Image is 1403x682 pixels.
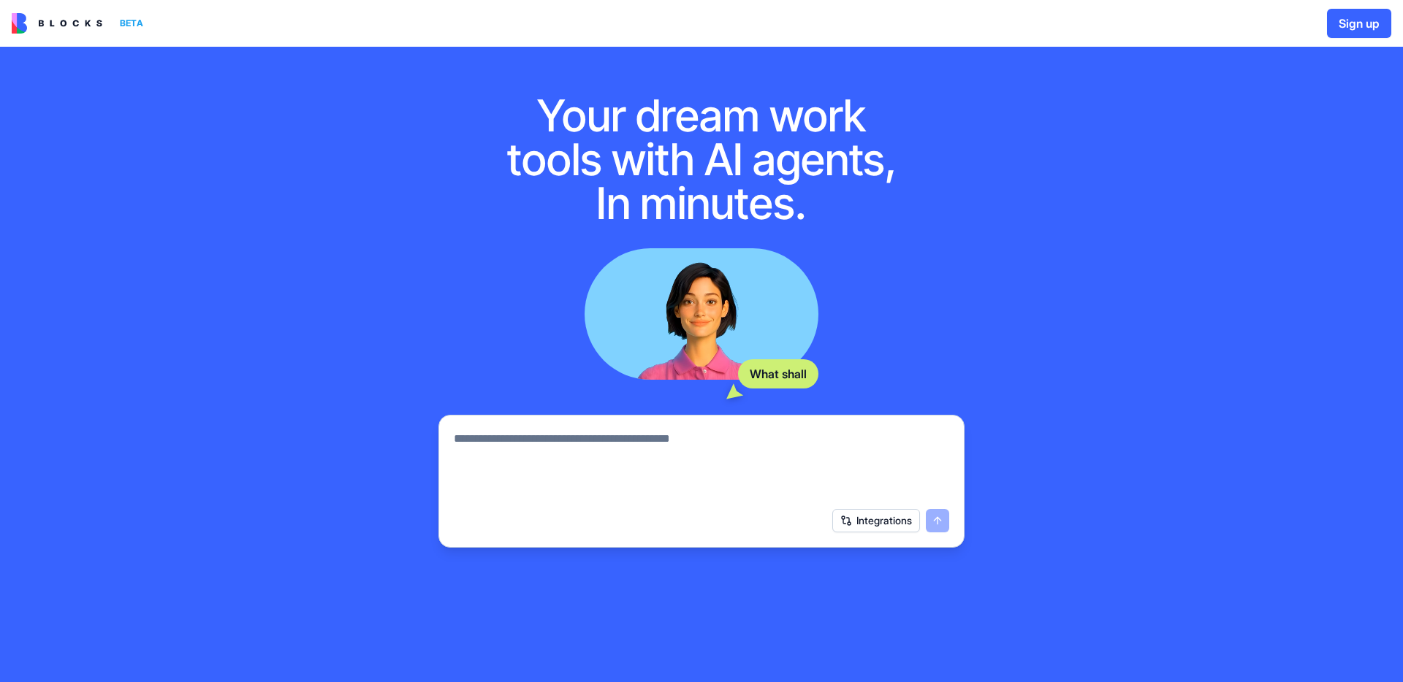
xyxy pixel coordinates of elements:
div: What shall [738,359,818,388]
a: BETA [12,13,149,34]
div: BETA [114,13,149,34]
img: logo [12,13,102,34]
h1: Your dream work tools with AI agents, In minutes. [491,93,912,225]
button: Integrations [832,509,920,532]
button: Sign up [1327,9,1391,38]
